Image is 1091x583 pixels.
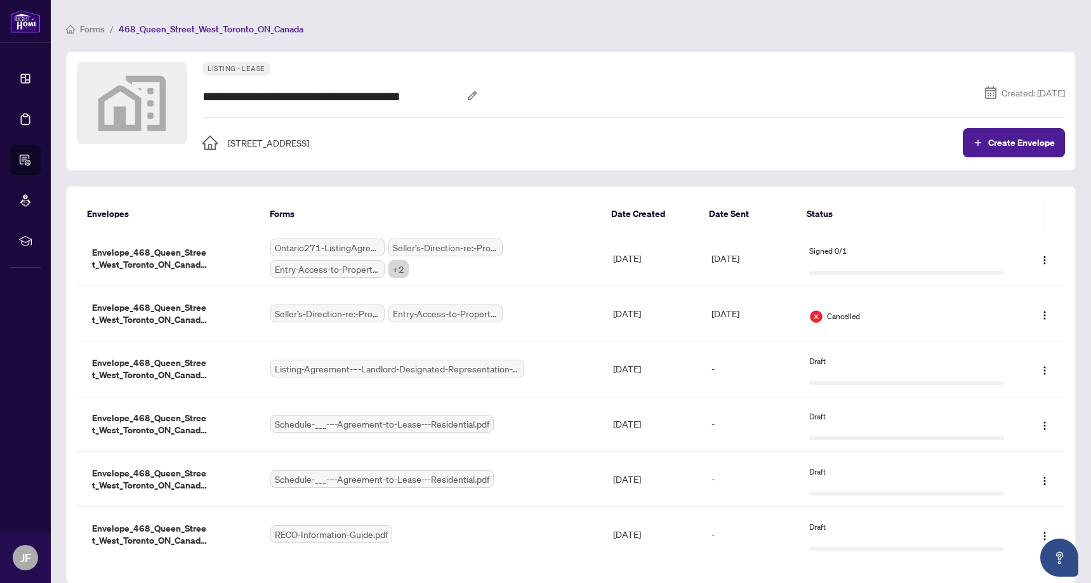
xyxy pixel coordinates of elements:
td: [DATE] [701,231,800,286]
span: Envelope_468_Queen_Street_West_Toronto_ON_Canada_1759523933364 [87,467,214,492]
td: - [701,341,800,396]
button: Logo [1035,469,1055,489]
span: Schedule-___-–-Agreement-to-Lease---Residential.pdf [270,470,494,488]
td: [DATE] [603,507,701,562]
img: Logo [1040,476,1050,486]
th: Date Created [601,197,699,231]
button: Open asap [1040,539,1078,577]
button: Logo [1035,414,1055,434]
img: logo [10,10,41,33]
td: [DATE] [701,286,800,341]
button: Create Envelope [963,128,1065,157]
img: Logo [1040,365,1050,376]
button: Logo [1035,524,1055,544]
th: Envelopes [77,197,260,231]
span: Cancelled [827,311,860,323]
span: Ontario271-ListingAgreement-SellerDesignatedRepresentationAgreement.pdf [270,239,385,256]
span: JF [20,549,31,567]
td: [DATE] [603,286,701,341]
button: Logo [1035,303,1055,324]
img: Property [77,62,187,144]
span: Seller’s-Direction-re:-Property-Offers.pdf [388,239,503,256]
span: Envelope_468_Queen_Street_West_Toronto_ON_Canada_1759523915440 [87,357,214,381]
span: [STREET_ADDRESS] [228,136,309,150]
li: / [110,22,114,36]
img: Logo [1040,310,1050,320]
span: Schedule-___-–-Agreement-to-Lease---Residential.pdf [270,415,494,433]
img: Logo [1040,255,1050,265]
th: Date Sent [699,197,797,231]
span: RECO-Information-Guide.pdf [270,525,392,543]
img: Logo [1040,421,1050,431]
span: Seller’s-Direction-re:-Property-Offers.pdf [270,305,385,322]
td: - [701,452,800,507]
span: Listing-Agreement-–-Landlord-Designated-Representation-Agreement-Authority-to-Offer-for-Lease.pdf [270,360,524,377]
span: Draft [809,466,826,478]
span: Signed 0/1 [809,246,847,258]
td: - [701,396,800,452]
td: [DATE] [603,341,701,396]
img: Logo [1040,531,1050,541]
button: Logo [1035,358,1055,379]
span: Listing - Lease [202,62,270,75]
td: [DATE] [603,452,701,507]
img: Status Icon [809,310,823,324]
span: Entry-Access-to-Property-Tenant-Acknowledgement.pdf [270,260,385,278]
td: [DATE] [603,396,701,452]
span: Entry-Access-to-Property-Tenant-Acknowledgement.pdf [388,305,503,322]
span: Draft [809,521,826,534]
span: 468_Queen_Street_West_Toronto_ON_Canada [119,23,303,35]
span: home [66,25,75,34]
span: Envelope_468_Queen_Street_West_Toronto_ON_Canada_1759523941512 [87,522,214,547]
span: Draft [809,411,826,423]
span: Envelope_468_Queen_Street_West_Toronto_ON_Canada_1759523740041 [87,301,214,326]
span: +2 [388,260,409,278]
span: Created: [DATE] [1002,86,1065,100]
span: Draft [809,356,826,368]
span: Forms [80,23,105,35]
td: [DATE] [603,231,701,286]
span: Create Envelope [988,138,1055,147]
button: Logo [1035,248,1055,268]
th: Status [797,197,1011,231]
td: - [701,507,800,562]
th: Forms [260,197,601,231]
span: Envelope_468_Queen_Street_West_Toronto_ON_Canada_1759522892768 [87,246,214,271]
span: Envelope_468_Queen_Street_West_Toronto_ON_Canada_1759523922849 [87,412,214,436]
